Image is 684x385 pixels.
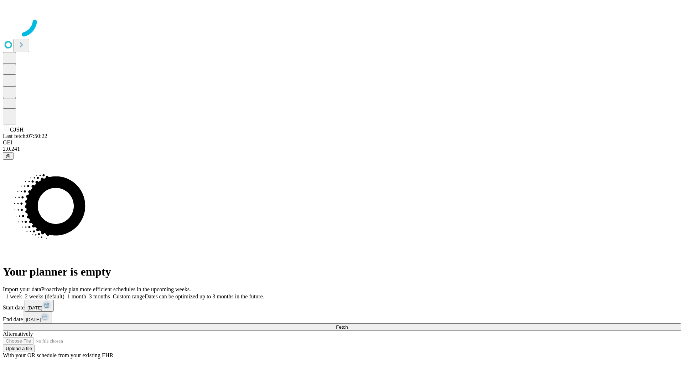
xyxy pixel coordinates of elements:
[89,293,110,299] span: 3 months
[113,293,145,299] span: Custom range
[27,305,42,310] span: [DATE]
[3,139,681,146] div: GEI
[3,286,41,292] span: Import your data
[26,317,41,322] span: [DATE]
[3,265,681,278] h1: Your planner is empty
[145,293,264,299] span: Dates can be optimized up to 3 months in the future.
[25,300,54,312] button: [DATE]
[336,324,348,330] span: Fetch
[6,153,11,159] span: @
[3,352,113,358] span: With your OR schedule from your existing EHR
[3,146,681,152] div: 2.0.241
[67,293,86,299] span: 1 month
[6,293,22,299] span: 1 week
[23,312,52,323] button: [DATE]
[3,152,14,160] button: @
[3,133,47,139] span: Last fetch: 07:50:22
[3,323,681,331] button: Fetch
[3,345,35,352] button: Upload a file
[41,286,191,292] span: Proactively plan more efficient schedules in the upcoming weeks.
[3,300,681,312] div: Start date
[3,331,33,337] span: Alternatively
[10,127,24,133] span: GJSH
[25,293,64,299] span: 2 weeks (default)
[3,312,681,323] div: End date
